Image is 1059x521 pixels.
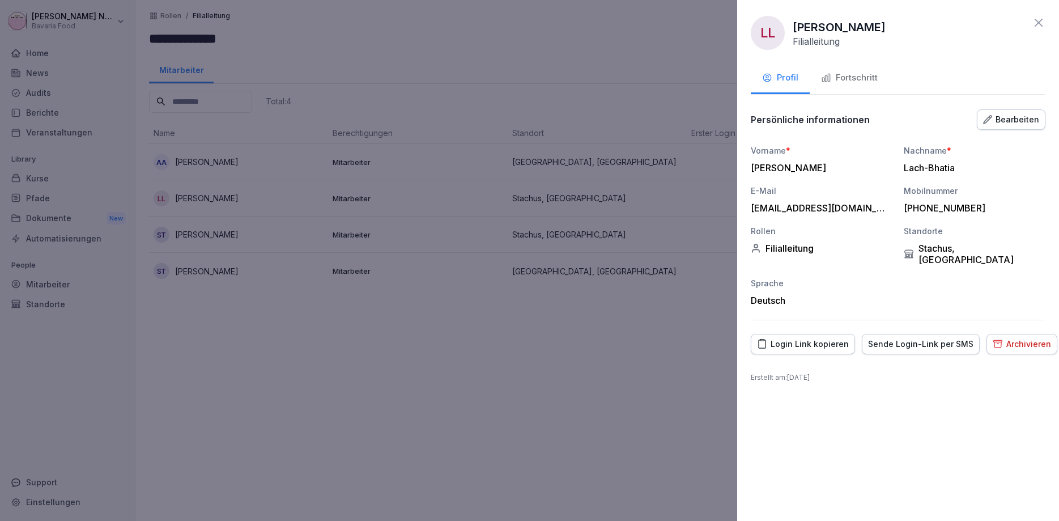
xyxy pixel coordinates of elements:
div: LL [751,16,785,50]
div: [PHONE_NUMBER] [904,202,1040,214]
div: Mobilnummer [904,185,1045,197]
p: Erstellt am : [DATE] [751,372,1045,383]
div: Stachus, [GEOGRAPHIC_DATA] [904,243,1045,265]
div: Nachname [904,145,1045,156]
button: Bearbeiten [977,109,1045,130]
p: [PERSON_NAME] [793,19,886,36]
div: Archivieren [993,338,1051,350]
div: [EMAIL_ADDRESS][DOMAIN_NAME] [751,202,887,214]
div: Login Link kopieren [757,338,849,350]
div: Sprache [751,277,892,289]
div: Rollen [751,225,892,237]
p: Filialleitung [793,36,840,47]
button: Archivieren [986,334,1057,354]
div: Vorname [751,145,892,156]
button: Profil [751,63,810,94]
div: Sende Login-Link per SMS [868,338,973,350]
p: Persönliche informationen [751,114,870,125]
div: Profil [762,71,798,84]
div: Lach-Bhatia [904,162,1040,173]
div: [PERSON_NAME] [751,162,887,173]
button: Sende Login-Link per SMS [862,334,980,354]
div: Deutsch [751,295,892,306]
div: Fortschritt [821,71,878,84]
button: Login Link kopieren [751,334,855,354]
div: E-Mail [751,185,892,197]
div: Standorte [904,225,1045,237]
div: Bearbeiten [983,113,1039,126]
button: Fortschritt [810,63,889,94]
div: Filialleitung [751,243,892,254]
